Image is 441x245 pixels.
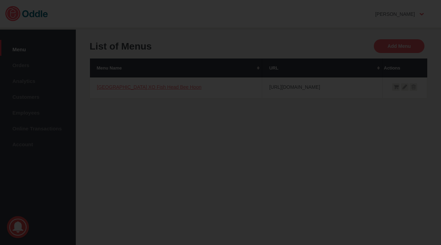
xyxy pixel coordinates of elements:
[3,76,72,84] span: Analytics
[262,77,382,98] td: [URL][DOMAIN_NAME]
[382,58,427,77] th: Actions: No sort applied, sorting is disabled
[420,13,424,15] img: user-option-arrow.png
[3,61,72,68] span: Orders
[3,124,72,131] span: Online Transactions
[269,65,375,71] div: URL
[384,65,425,71] div: Actions
[90,41,255,52] h1: List of Menus
[97,65,255,71] div: Menu Name
[3,108,72,116] span: Employees
[3,45,72,52] span: Menu
[97,84,202,90] a: [GEOGRAPHIC_DATA] XO Fish Head Bee Hoon
[262,58,382,77] th: URL: No sort applied, activate to apply an ascending sort
[3,92,72,100] span: Customers
[375,11,415,17] strong: [PERSON_NAME]
[90,58,262,77] th: Menu Name: No sort applied, activate to apply an ascending sort
[374,39,424,53] button: Add Menu
[3,140,72,147] span: Account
